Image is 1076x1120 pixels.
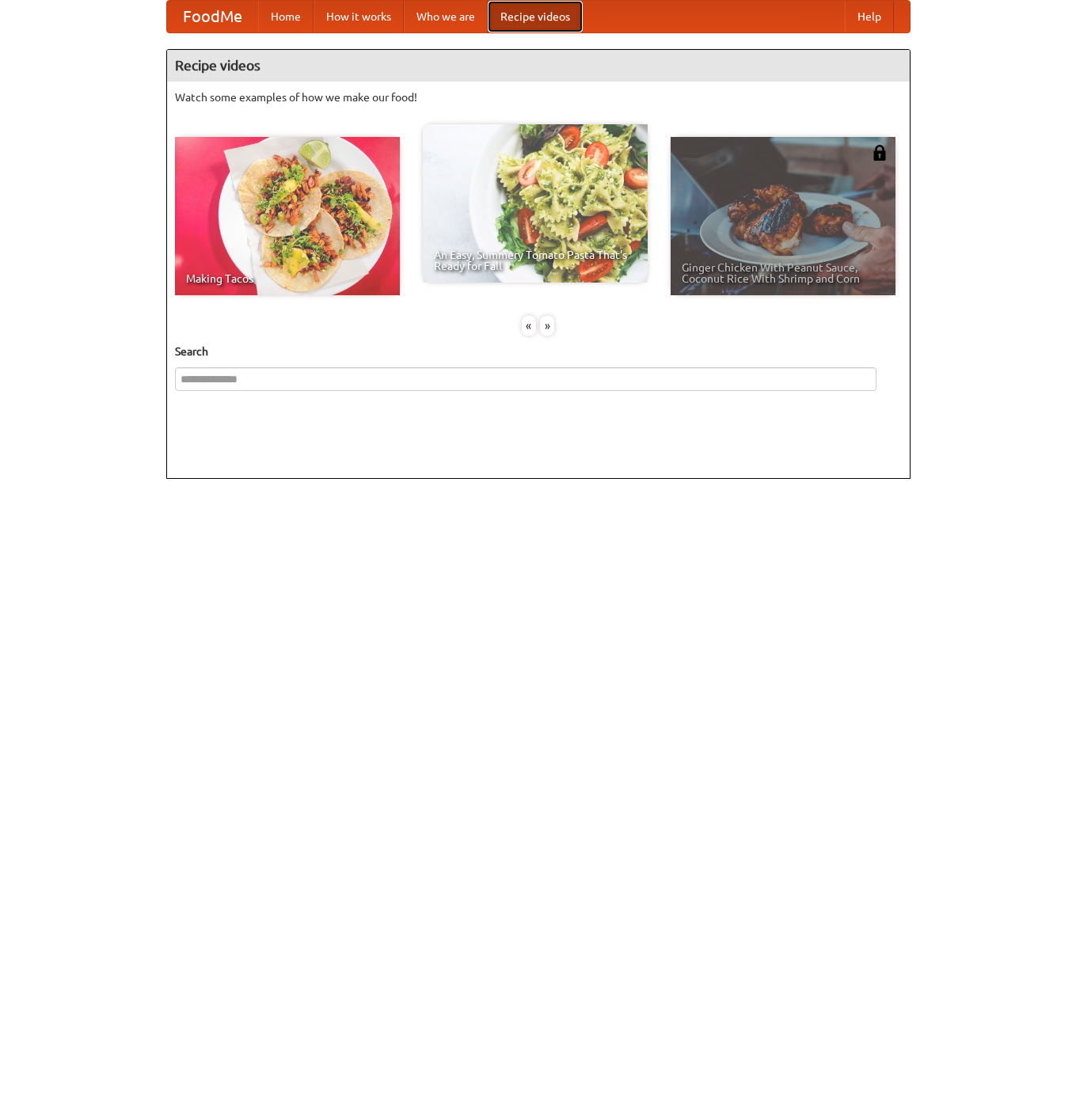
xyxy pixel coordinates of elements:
a: Help [845,1,894,32]
a: FoodMe [167,1,258,32]
a: How it works [314,1,404,32]
div: » [540,316,554,336]
a: Home [258,1,314,32]
span: Making Tacos [186,273,389,284]
a: Who we are [404,1,488,32]
h5: Search [175,344,902,359]
a: An Easy, Summery Tomato Pasta That's Ready for Fall [423,124,648,283]
div: « [522,316,536,336]
p: Watch some examples of how we make our food! [175,89,902,105]
img: 483408.png [872,145,888,161]
h4: Recipe videos [167,50,910,82]
a: Making Tacos [175,137,400,295]
span: An Easy, Summery Tomato Pasta That's Ready for Fall [434,249,637,271]
a: Recipe videos [488,1,583,32]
